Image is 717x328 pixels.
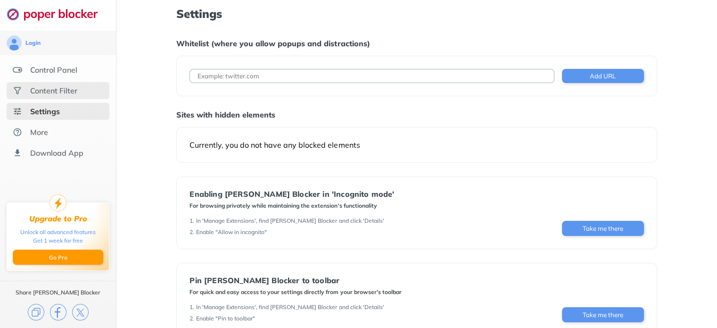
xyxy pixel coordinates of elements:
[25,39,41,47] div: Login
[196,228,267,236] div: Enable "Allow in incognito"
[7,8,108,21] img: logo-webpage.svg
[33,236,83,245] div: Get 1 week for free
[13,148,22,158] img: download-app.svg
[30,148,83,158] div: Download App
[196,217,384,225] div: In 'Manage Extensions', find [PERSON_NAME] Blocker and click 'Details'
[16,289,100,296] div: Share [PERSON_NAME] Blocker
[190,315,194,322] div: 2 .
[176,39,657,48] div: Whitelist (where you allow popups and distractions)
[13,250,103,265] button: Go Pro
[30,86,77,95] div: Content Filter
[562,221,644,236] button: Take me there
[562,69,644,83] button: Add URL
[190,69,554,83] input: Example: twitter.com
[190,140,643,150] div: Currently, you do not have any blocked elements
[49,194,66,211] img: upgrade-to-pro.svg
[28,304,44,320] img: copy.svg
[190,217,194,225] div: 1 .
[20,228,96,236] div: Unlock all advanced features
[190,303,194,311] div: 1 .
[190,288,401,296] div: For quick and easy access to your settings directly from your browser's toolbar
[196,315,255,322] div: Enable "Pin to toolbar"
[196,303,384,311] div: In 'Manage Extensions', find [PERSON_NAME] Blocker and click 'Details'
[176,110,657,119] div: Sites with hidden elements
[72,304,89,320] img: x.svg
[190,276,401,285] div: Pin [PERSON_NAME] Blocker to toolbar
[7,35,22,50] img: avatar.svg
[190,202,394,210] div: For browsing privately while maintaining the extension's functionality
[13,65,22,75] img: features.svg
[29,214,87,223] div: Upgrade to Pro
[562,307,644,322] button: Take me there
[13,86,22,95] img: social.svg
[13,127,22,137] img: about.svg
[190,190,394,198] div: Enabling [PERSON_NAME] Blocker in 'Incognito mode'
[30,127,48,137] div: More
[13,107,22,116] img: settings-selected.svg
[30,107,60,116] div: Settings
[50,304,66,320] img: facebook.svg
[30,65,77,75] div: Control Panel
[190,228,194,236] div: 2 .
[176,8,657,20] h1: Settings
